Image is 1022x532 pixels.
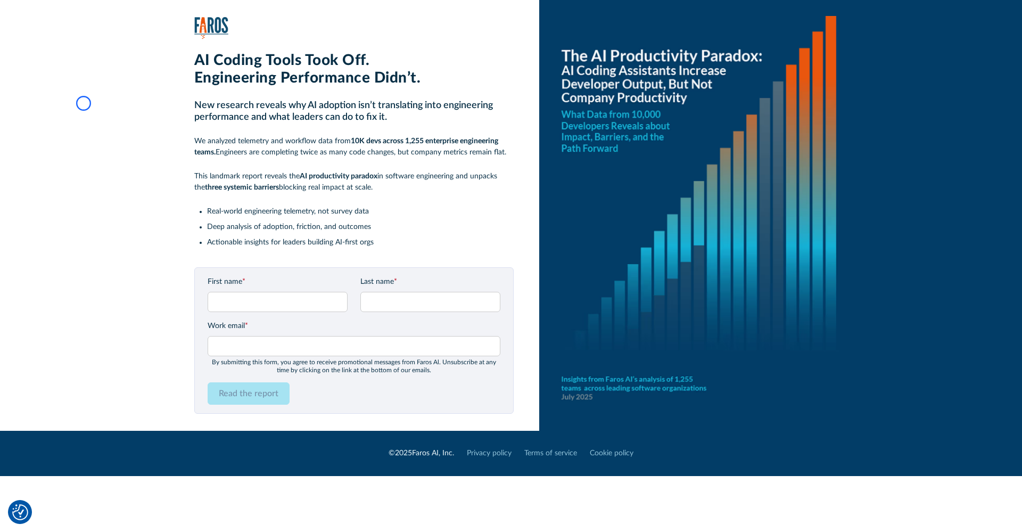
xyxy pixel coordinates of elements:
p: We analyzed telemetry and workflow data from Engineers are completing twice as many code changes,... [194,136,514,158]
img: Faros Logo [194,17,228,39]
h1: AI Coding Tools Took Off. [194,52,514,70]
strong: 10K devs across 1,255 enterprise engineering teams. [194,137,498,156]
a: Privacy policy [467,448,512,459]
input: Read the report [208,382,290,405]
h1: Engineering Performance Didn’t. [194,69,514,87]
a: Cookie policy [590,448,633,459]
img: Revisit consent button [12,504,28,520]
button: Cookie Settings [12,504,28,520]
li: Actionable insights for leaders building AI-first orgs [207,237,514,248]
div: © Faros AI, Inc. [389,448,454,459]
li: Deep analysis of adoption, friction, and outcomes [207,222,514,233]
h2: New research reveals why AI adoption isn’t translating into engineering performance and what lead... [194,100,514,123]
label: Work email [208,321,500,332]
p: This landmark report reveals the in software engineering and unpacks the blocking real impact at ... [194,171,514,193]
strong: three systemic barriers [205,184,279,191]
label: First name [208,276,348,288]
span: 2025 [395,449,412,457]
li: Real-world engineering telemetry, not survey data [207,206,514,217]
label: Last name [360,276,500,288]
a: Terms of service [524,448,577,459]
form: Email Form [208,276,500,405]
strong: AI productivity paradox [300,173,377,180]
div: By submitting this form, you agree to receive promotional messages from Faros Al. Unsubscribe at ... [208,358,500,374]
